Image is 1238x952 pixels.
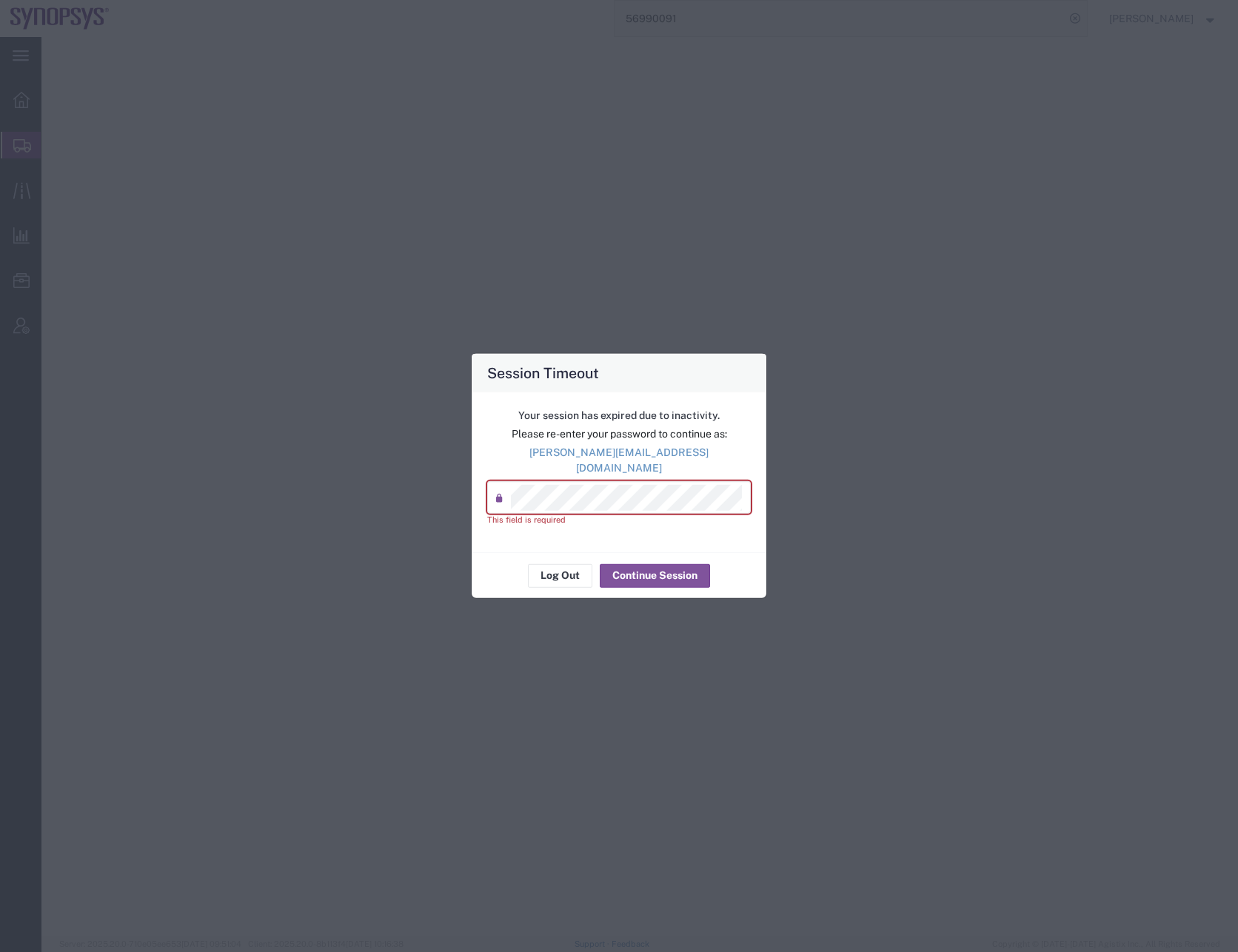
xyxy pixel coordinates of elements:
h4: Session Timeout [487,362,599,383]
div: This field is required [487,514,751,526]
p: [PERSON_NAME][EMAIL_ADDRESS][DOMAIN_NAME] [487,445,751,476]
p: Please re-enter your password to continue as: [487,426,751,442]
button: Continue Session [600,563,710,587]
p: Your session has expired due to inactivity. [487,408,751,423]
button: Log Out [528,563,592,587]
